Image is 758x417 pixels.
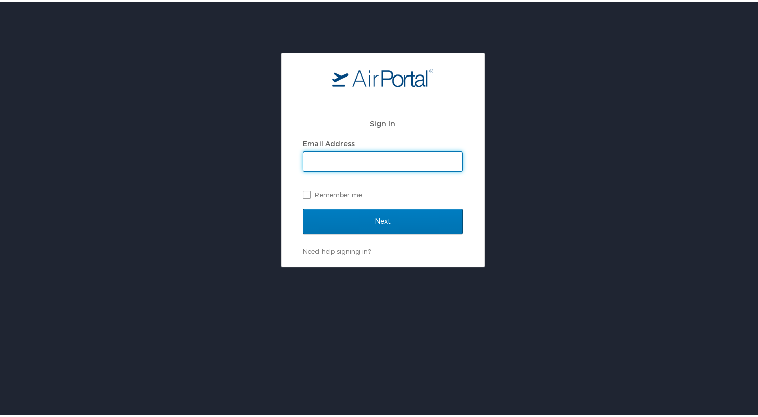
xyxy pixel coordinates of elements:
[303,185,463,200] label: Remember me
[303,207,463,232] input: Next
[303,116,463,127] h2: Sign In
[303,245,371,253] a: Need help signing in?
[303,137,355,146] label: Email Address
[332,66,433,85] img: logo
